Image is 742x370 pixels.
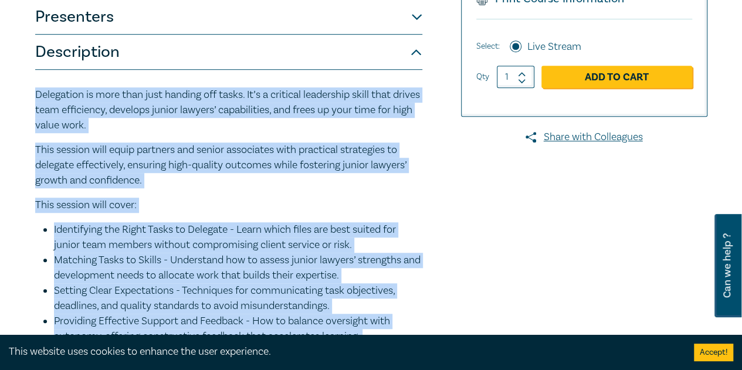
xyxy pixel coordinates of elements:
[461,130,707,145] a: Share with Colleagues
[476,40,500,53] span: Select:
[694,344,733,361] button: Accept cookies
[35,198,422,213] p: This session will cover:
[35,142,422,188] p: This session will equip partners and senior associates with practical strategies to delegate effe...
[721,221,733,310] span: Can we help ?
[541,66,692,88] a: Add to Cart
[35,35,422,70] button: Description
[9,344,676,359] div: This website uses cookies to enhance the user experience.
[54,283,422,314] li: Setting Clear Expectations - Techniques for communicating task objectives, deadlines, and quality...
[35,87,422,133] p: Delegation is more than just handing off tasks. It’s a critical leadership skill that drives team...
[54,253,422,283] li: Matching Tasks to Skills - Understand how to assess junior lawyers’ strengths and development nee...
[497,66,534,88] input: 1
[54,222,422,253] li: Identifying the Right Tasks to Delegate - Learn which files are best suited for junior team membe...
[476,70,489,83] label: Qty
[527,39,581,55] label: Live Stream
[54,314,422,344] li: Providing Effective Support and Feedback - How to balance oversight with autonomy, offering const...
